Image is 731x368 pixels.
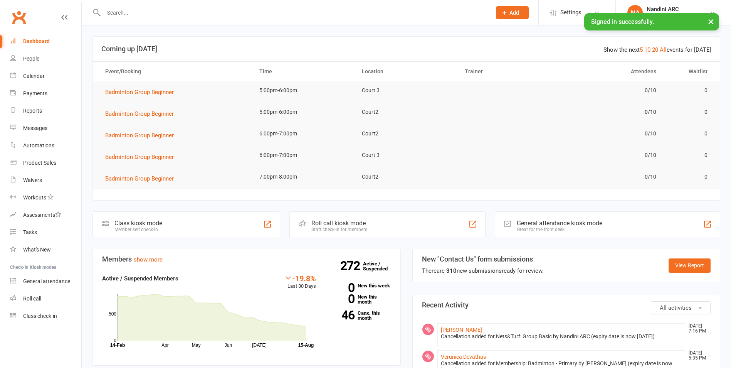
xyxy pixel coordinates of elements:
a: What's New [10,241,81,258]
strong: 0 [328,293,355,305]
button: All activities [651,301,711,314]
th: Attendees [560,62,663,81]
button: Add [496,6,529,19]
td: Court2 [355,168,457,186]
a: All [660,46,667,53]
td: 5:00pm-6:00pm [252,81,355,100]
td: 7:00pm-8:00pm [252,168,355,186]
div: Last 30 Days [284,274,316,290]
button: × [704,13,718,30]
th: Waitlist [663,62,714,81]
div: General attendance [23,278,70,284]
td: Court2 [355,103,457,121]
h3: Recent Activity [422,301,711,309]
div: Nandini ARC [647,6,699,13]
th: Location [355,62,457,81]
span: Settings [560,4,581,21]
a: 20 [652,46,658,53]
td: 6:00pm-7:00pm [252,125,355,143]
div: What's New [23,246,51,253]
div: Product Sales [23,160,56,166]
div: Messages [23,125,47,131]
a: Workouts [10,189,81,206]
div: Great for the front desk [517,227,602,232]
a: Messages [10,120,81,137]
div: Class kiosk mode [114,219,162,227]
div: Show the next events for [DATE] [603,45,711,54]
th: Event/Booking [98,62,252,81]
strong: 272 [340,260,363,272]
a: View Report [669,258,711,272]
span: Badminton Group Beginner [105,110,174,117]
span: Badminton Group Beginner [105,132,174,139]
a: 0New this month [328,294,391,304]
strong: 310 [446,267,457,274]
a: 46Canx. this month [328,311,391,321]
a: Verunica Devathas [441,354,486,360]
td: 0/10 [560,168,663,186]
div: Automations [23,142,54,149]
strong: 0 [328,282,355,294]
time: [DATE] 5:35 PM [685,351,710,361]
a: People [10,50,81,68]
span: Signed in successfully. [591,18,654,25]
span: All activities [660,304,692,311]
a: Tasks [10,224,81,241]
span: Add [509,10,519,16]
h3: Members [102,255,391,263]
a: 10 [644,46,650,53]
a: Product Sales [10,154,81,172]
time: [DATE] 7:16 PM [685,324,710,334]
a: [PERSON_NAME] [441,327,482,333]
a: Waivers [10,172,81,189]
a: Calendar [10,68,81,85]
div: Roll call [23,295,41,302]
button: Badminton Group Beginner [105,109,179,118]
a: General attendance kiosk mode [10,273,81,290]
button: Badminton Group Beginner [105,131,179,140]
div: Payments [23,90,47,96]
div: People [23,56,39,62]
button: Badminton Group Beginner [105,88,179,97]
div: Class check-in [23,313,57,319]
td: 0/10 [560,103,663,121]
td: 0 [663,81,714,100]
div: Workouts [23,194,46,201]
td: Court2 [355,125,457,143]
td: Court 3 [355,81,457,100]
td: 0 [663,103,714,121]
h3: New "Contact Us" form submissions [422,255,544,263]
a: Class kiosk mode [10,307,81,325]
div: Waivers [23,177,42,183]
td: 0/10 [560,125,663,143]
th: Time [252,62,355,81]
div: [GEOGRAPHIC_DATA] [647,13,699,20]
div: NA [627,5,643,20]
div: Staff check-in for members [311,227,367,232]
a: Dashboard [10,33,81,50]
button: Badminton Group Beginner [105,174,179,183]
td: 0 [663,168,714,186]
div: Cancellation added for Nets&Turf: Group Basic by Nandini ARC (expiry date is now [DATE]) [441,333,682,340]
div: Member self check-in [114,227,162,232]
div: General attendance kiosk mode [517,219,602,227]
td: 5:00pm-6:00pm [252,103,355,121]
div: Calendar [23,73,45,79]
div: Assessments [23,212,61,218]
input: Search... [101,7,486,18]
a: 5 [640,46,643,53]
th: Trainer [458,62,560,81]
a: 0New this week [328,283,391,288]
span: Badminton Group Beginner [105,175,174,182]
button: Badminton Group Beginner [105,152,179,162]
a: Roll call [10,290,81,307]
a: Clubworx [9,8,29,27]
td: Court 3 [355,146,457,164]
div: Reports [23,108,42,114]
a: 272Active / Suspended [363,255,397,277]
td: 0 [663,125,714,143]
a: show more [134,256,163,263]
td: 0/10 [560,146,663,164]
div: There are new submissions ready for review. [422,266,544,275]
div: Tasks [23,229,37,235]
